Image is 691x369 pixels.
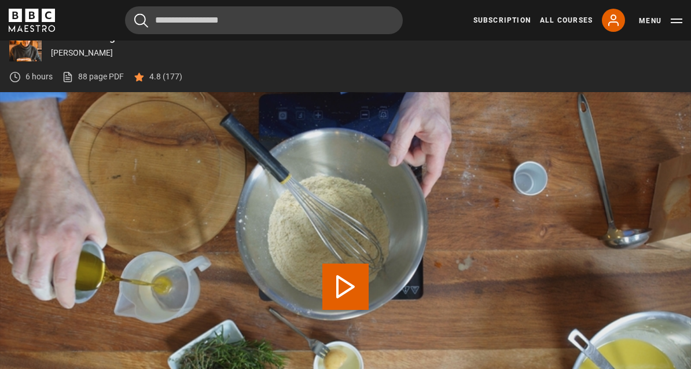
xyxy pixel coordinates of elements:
[125,6,403,34] input: Search
[9,9,55,32] svg: BBC Maestro
[134,13,148,28] button: Submit the search query
[639,15,682,27] button: Toggle navigation
[51,47,682,59] p: [PERSON_NAME]
[25,71,53,83] p: 6 hours
[51,32,682,42] p: Bread Making
[322,264,369,310] button: Play Lesson Green pea & chickpea flatbreads
[540,15,593,25] a: All Courses
[62,71,124,83] a: 88 page PDF
[149,71,182,83] p: 4.8 (177)
[473,15,531,25] a: Subscription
